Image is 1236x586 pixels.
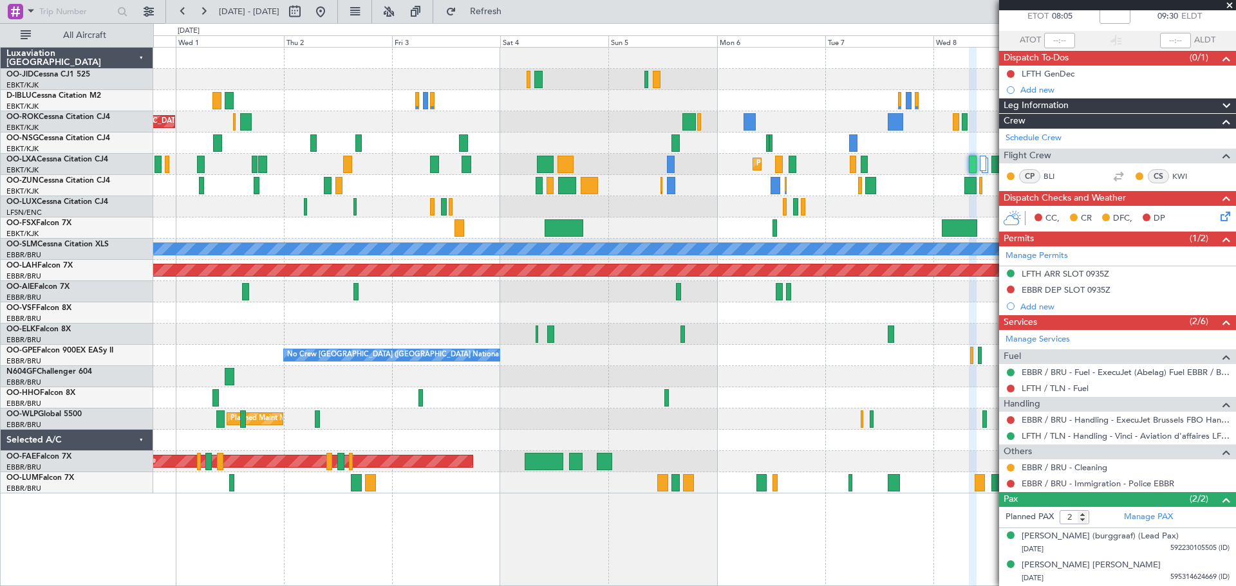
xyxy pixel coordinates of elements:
a: OO-ROKCessna Citation CJ4 [6,113,110,121]
span: Leg Information [1004,98,1069,113]
div: Fri 3 [392,35,500,47]
span: OO-AIE [6,283,34,291]
div: EBBR DEP SLOT 0935Z [1022,284,1110,295]
span: ETOT [1027,10,1049,23]
span: All Aircraft [33,31,136,40]
span: CR [1081,212,1092,225]
span: OO-HHO [6,389,40,397]
span: (1/2) [1190,232,1208,245]
div: Tue 7 [825,35,933,47]
div: [DATE] [178,26,200,37]
a: OO-LUMFalcon 7X [6,474,74,482]
span: Dispatch Checks and Weather [1004,191,1126,206]
a: EBBR / BRU - Handling - ExecuJet Brussels FBO Handling Abelag [1022,414,1230,425]
a: EBKT/KJK [6,102,39,111]
span: (0/1) [1190,51,1208,64]
span: DP [1154,212,1165,225]
a: OO-VSFFalcon 8X [6,304,71,312]
a: Schedule Crew [1006,132,1062,145]
a: OO-SLMCessna Citation XLS [6,241,109,248]
a: EBBR/BRU [6,250,41,260]
a: OO-JIDCessna CJ1 525 [6,71,90,78]
a: OO-AIEFalcon 7X [6,283,70,291]
span: Crew [1004,114,1025,129]
a: LFSN/ENC [6,208,42,217]
span: Permits [1004,232,1034,246]
a: EBBR/BRU [6,314,41,324]
span: DFC, [1113,212,1132,225]
a: EBBR / BRU - Cleaning [1022,462,1107,473]
button: All Aircraft [14,25,140,46]
div: Planned Maint Milan (Linate) [230,409,323,428]
a: EBKT/KJK [6,187,39,196]
span: Services [1004,315,1037,330]
span: OO-LUX [6,198,37,206]
a: EBKT/KJK [6,144,39,154]
span: OO-LUM [6,474,39,482]
a: OO-ZUNCessna Citation CJ4 [6,177,110,185]
span: [DATE] [1022,544,1044,554]
a: EBBR / BRU - Fuel - ExecuJet (Abelag) Fuel EBBR / BRU [1022,367,1230,378]
div: CP [1019,169,1040,183]
a: OO-FAEFalcon 7X [6,453,71,461]
a: OO-NSGCessna Citation CJ4 [6,134,110,142]
div: Wed 1 [176,35,284,47]
a: Manage Permits [1006,250,1068,262]
a: EBBR/BRU [6,271,41,281]
span: Fuel [1004,349,1021,364]
span: OO-SLM [6,241,37,248]
div: Sun 5 [608,35,716,47]
span: (2/2) [1190,492,1208,506]
div: Add new [1020,84,1230,95]
div: Sat 4 [500,35,608,47]
span: OO-NSG [6,134,39,142]
a: OO-HHOFalcon 8X [6,389,75,397]
input: Trip Number [39,2,113,21]
span: Handling [1004,397,1040,412]
a: EBBR/BRU [6,484,41,493]
a: LFTH / TLN - Fuel [1022,383,1089,394]
a: OO-LUXCessna Citation CJ4 [6,198,108,206]
a: EBBR/BRU [6,420,41,430]
button: Refresh [440,1,517,22]
a: EBKT/KJK [6,80,39,90]
a: EBBR/BRU [6,293,41,302]
a: Manage Services [1006,333,1070,346]
span: OO-ZUN [6,177,39,185]
span: ELDT [1181,10,1202,23]
div: Mon 6 [717,35,825,47]
div: [PERSON_NAME] [PERSON_NAME] [1022,559,1161,572]
a: EBBR/BRU [6,356,41,366]
span: OO-LAH [6,262,37,270]
span: D-IBLU [6,92,32,100]
span: OO-GPE [6,347,37,354]
span: Pax [1004,492,1018,507]
div: Wed 8 [933,35,1042,47]
a: D-IBLUCessna Citation M2 [6,92,101,100]
span: OO-JID [6,71,33,78]
a: KWI [1172,170,1201,182]
span: OO-FSX [6,219,36,227]
div: LFTH ARR SLOT 0935Z [1022,268,1109,279]
span: Refresh [459,7,513,16]
span: 08:05 [1052,10,1072,23]
div: Planned Maint Kortrijk-[GEOGRAPHIC_DATA] [756,154,906,174]
a: Manage PAX [1124,511,1173,524]
span: (2/6) [1190,315,1208,328]
span: CC, [1045,212,1060,225]
span: OO-WLP [6,410,38,418]
span: ALDT [1194,34,1215,47]
span: OO-ROK [6,113,39,121]
a: OO-LXACessna Citation CJ4 [6,156,108,163]
a: BLI [1044,170,1072,182]
a: EBBR/BRU [6,399,41,408]
a: OO-WLPGlobal 5500 [6,410,82,418]
span: Flight Crew [1004,149,1051,163]
div: LFTH GenDec [1022,68,1074,79]
a: EBBR/BRU [6,462,41,472]
div: CS [1148,169,1169,183]
a: EBKT/KJK [6,123,39,133]
input: --:-- [1044,33,1075,48]
span: [DATE] - [DATE] [219,6,279,17]
span: [DATE] [1022,573,1044,583]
